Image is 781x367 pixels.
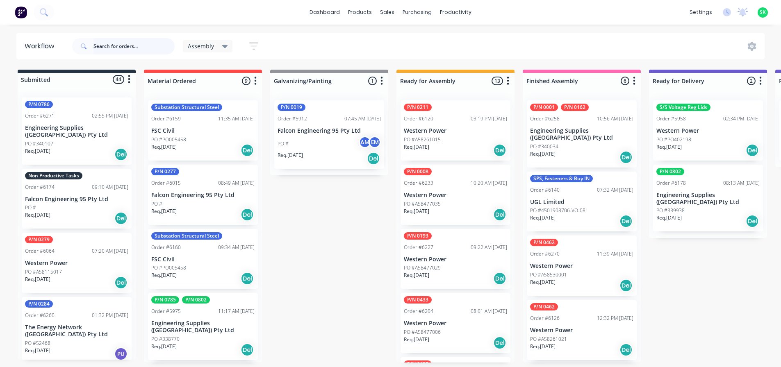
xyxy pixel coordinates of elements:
[22,233,132,293] div: P/N 0279Order #606407:20 AM [DATE]Western PowerPO #A58115017Req.[DATE]Del
[25,41,58,51] div: Workflow
[404,256,507,263] p: Western Power
[241,208,254,221] div: Del
[527,300,637,360] div: P/N 0462Order #612612:32 PM [DATE]Western PowerPO #A58261021Req.[DATE]Del
[619,343,633,356] div: Del
[151,272,177,279] p: Req. [DATE]
[404,115,433,122] div: Order #6120
[404,127,507,134] p: Western Power
[530,175,593,182] div: SPS, Fasteners & Buy IN
[746,215,759,228] div: Del
[404,192,507,199] p: Western Power
[653,100,763,161] div: S/S Voltage Reg LidsOrder #595802:34 PM [DATE]Western PowerPO #PO402198Req.[DATE]Del
[22,97,132,165] div: P/N 0786Order #627102:55 PM [DATE]Engineering Supplies ([GEOGRAPHIC_DATA]) Pty LtdPO #340107Req.[...
[278,140,289,147] p: PO #
[404,168,432,175] div: P/N 0008
[471,179,507,187] div: 10:20 AM [DATE]
[760,9,766,16] span: SK
[148,229,258,289] div: Substation Structural SteelOrder #616009:34 AM [DATE]FSC CivilPO #PO005458Req.[DATE]Del
[344,115,381,122] div: 07:45 AM [DATE]
[22,169,132,229] div: Non Productive TasksOrder #617409:10 AM [DATE]Falcon Engineering 95 Pty LtdPO #Req.[DATE]Del
[619,215,633,228] div: Del
[25,211,50,219] p: Req. [DATE]
[404,200,441,208] p: PO #A58477035
[401,100,510,161] div: P/N 0211Order #612003:19 PM [DATE]Western PowerPO #A58261015Req.[DATE]Del
[527,236,637,296] div: P/N 0462Order #627011:39 AM [DATE]Western PowerPO #A58530001Req.[DATE]Del
[241,272,254,285] div: Del
[182,296,210,304] div: P/N 0802
[25,276,50,283] p: Req. [DATE]
[530,115,560,122] div: Order #6258
[369,136,381,148] div: EM
[530,327,633,334] p: Western Power
[527,172,637,232] div: SPS, Fasteners & Buy INOrder #614007:32 AM [DATE]UGL LimitedPO #4501908706-VO-08Req.[DATE]Del
[530,143,558,150] p: PO #340034
[25,183,55,191] div: Order #6174
[436,6,476,18] div: productivity
[188,42,214,50] span: Assembly
[151,208,177,215] p: Req. [DATE]
[471,115,507,122] div: 03:19 PM [DATE]
[656,214,682,222] p: Req. [DATE]
[151,256,255,263] p: FSC Civil
[278,115,307,122] div: Order #5912
[656,179,686,187] div: Order #6178
[93,38,175,54] input: Search for orders...
[25,196,128,203] p: Falcon Engineering 95 Pty Ltd
[92,183,128,191] div: 09:10 AM [DATE]
[25,340,50,347] p: PO #52468
[274,100,384,169] div: P/N 0019Order #591207:45 AM [DATE]Falcon Engineering 95 Pty LtdPO #AMEMReq.[DATE]Del
[25,101,53,108] div: P/N 0786
[471,308,507,315] div: 08:01 AM [DATE]
[656,168,684,175] div: P/N 0802
[404,320,507,327] p: Western Power
[25,300,53,308] div: P/N 0284
[25,347,50,354] p: Req. [DATE]
[471,244,507,251] div: 09:22 AM [DATE]
[404,208,429,215] p: Req. [DATE]
[151,143,177,151] p: Req. [DATE]
[746,144,759,157] div: Del
[151,232,222,240] div: Substation Structural Steel
[530,343,556,350] p: Req. [DATE]
[401,293,510,353] div: P/N 0433Order #620408:01 AM [DATE]Western PowerPO #A58477006Req.[DATE]Del
[530,199,633,206] p: UGL Limited
[404,336,429,343] p: Req. [DATE]
[656,127,760,134] p: Western Power
[305,6,344,18] a: dashboard
[597,315,633,322] div: 12:32 PM [DATE]
[25,236,53,243] div: P/N 0279
[151,115,181,122] div: Order #6159
[597,250,633,258] div: 11:39 AM [DATE]
[151,296,179,304] div: P/N 0785
[493,336,506,349] div: Del
[151,192,255,199] p: Falcon Engineering 95 Pty Ltd
[530,150,556,158] p: Req. [DATE]
[530,335,567,343] p: PO #A58261021
[241,343,254,356] div: Del
[25,112,55,120] div: Order #6271
[401,229,510,289] div: P/N 0193Order #622709:22 AM [DATE]Western PowerPO #A58477029Req.[DATE]Del
[148,293,258,360] div: P/N 0785P/N 0802Order #597511:17 AM [DATE]Engineering Supplies ([GEOGRAPHIC_DATA]) Pty LtdPO #338...
[561,104,589,111] div: P/N 0162
[530,239,558,246] div: P/N 0462
[344,6,376,18] div: products
[25,324,128,338] p: The Energy Network ([GEOGRAPHIC_DATA]) Pty Ltd
[114,148,128,161] div: Del
[25,172,82,179] div: Non Productive Tasks
[656,136,691,143] p: PO #PO402198
[685,6,716,18] div: settings
[92,112,128,120] div: 02:55 PM [DATE]
[278,104,305,111] div: P/N 0019
[404,296,432,304] div: P/N 0433
[278,152,303,159] p: Req. [DATE]
[218,244,255,251] div: 09:34 AM [DATE]
[151,264,186,272] p: PO #PO005458
[527,100,637,168] div: P/N 0001P/N 0162Order #625810:56 AM [DATE]Engineering Supplies ([GEOGRAPHIC_DATA]) Pty LtdPO #340...
[25,260,128,267] p: Western Power
[493,272,506,285] div: Del
[151,343,177,350] p: Req. [DATE]
[530,250,560,258] div: Order #6270
[151,244,181,251] div: Order #6160
[114,212,128,225] div: Del
[656,104,710,111] div: S/S Voltage Reg Lids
